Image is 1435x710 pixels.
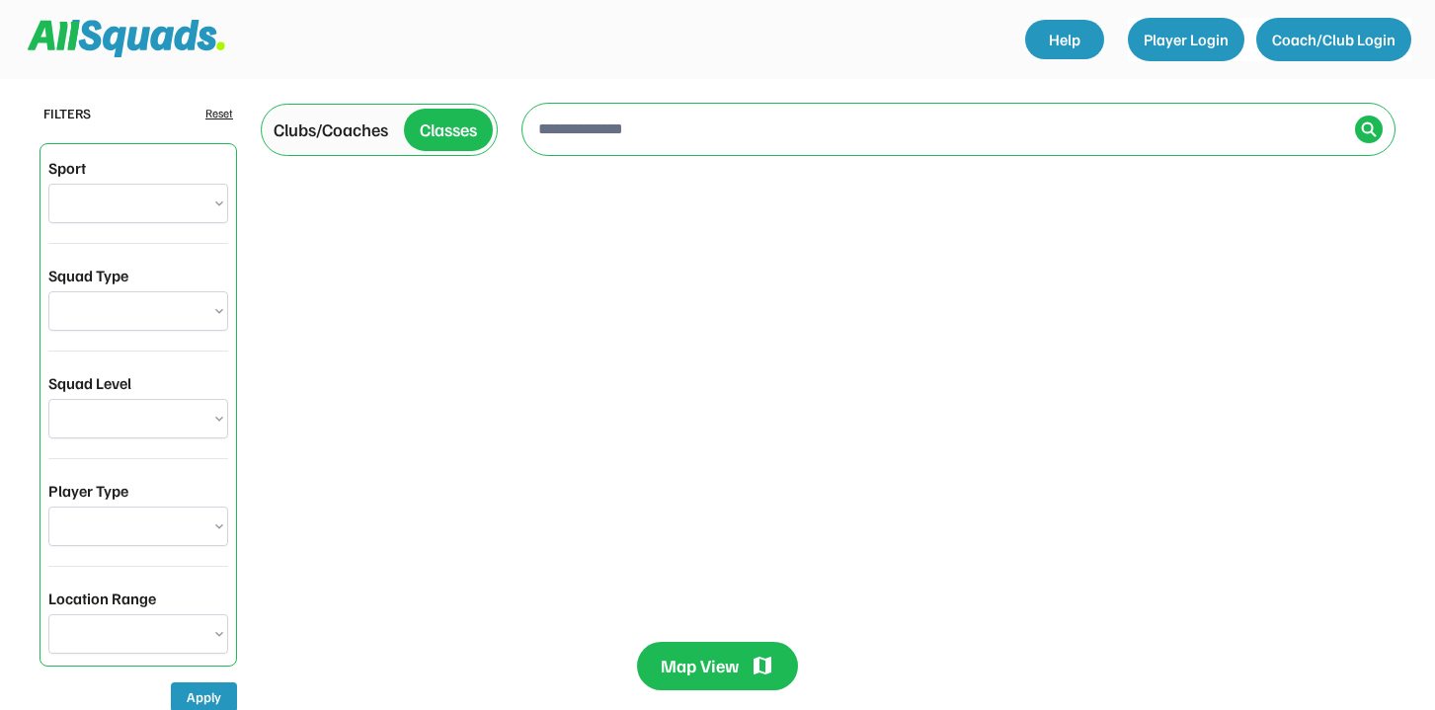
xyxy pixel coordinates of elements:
div: Map View [661,654,739,678]
div: Clubs/Coaches [274,117,388,143]
a: Help [1025,20,1104,59]
div: Location Range [48,587,156,610]
button: Coach/Club Login [1256,18,1411,61]
div: Classes [420,117,477,143]
img: Squad%20Logo.svg [28,20,225,57]
div: Reset [205,105,233,122]
div: FILTERS [43,103,91,123]
button: Player Login [1128,18,1244,61]
div: Player Type [48,479,128,503]
img: Icon%20%2838%29.svg [1361,121,1377,137]
div: Squad Type [48,264,128,287]
div: Sport [48,156,86,180]
div: Squad Level [48,371,131,395]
